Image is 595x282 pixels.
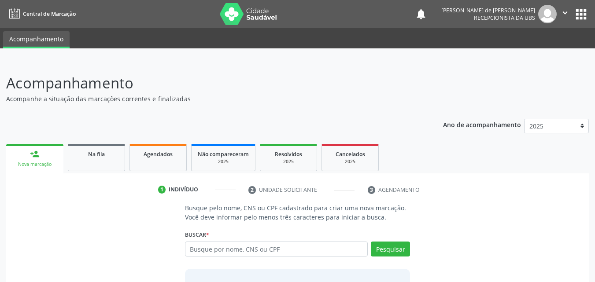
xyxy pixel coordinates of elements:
div: 1 [158,186,166,194]
p: Acompanhamento [6,72,414,94]
span: Resolvidos [275,150,302,158]
a: Central de Marcação [6,7,76,21]
span: Na fila [88,150,105,158]
div: 2025 [198,158,249,165]
p: Busque pelo nome, CNS ou CPF cadastrado para criar uma nova marcação. Você deve informar pelo men... [185,203,410,222]
span: Agendados [144,150,173,158]
button: Pesquisar [371,242,410,256]
button:  [557,5,573,23]
span: Não compareceram [198,150,249,158]
i:  [560,8,570,18]
p: Acompanhe a situação das marcações correntes e finalizadas [6,94,414,103]
div: person_add [30,149,40,159]
a: Acompanhamento [3,31,70,48]
div: 2025 [328,158,372,165]
img: img [538,5,557,23]
button: notifications [415,8,427,20]
span: Cancelados [336,150,365,158]
p: Ano de acompanhamento [443,119,521,130]
label: Buscar [185,228,209,242]
div: Nova marcação [12,161,57,168]
div: [PERSON_NAME] de [PERSON_NAME] [441,7,535,14]
span: Recepcionista da UBS [474,14,535,22]
span: Central de Marcação [23,10,76,18]
button: apps [573,7,589,22]
input: Busque por nome, CNS ou CPF [185,242,368,256]
div: Indivíduo [169,186,198,194]
div: 2025 [266,158,310,165]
